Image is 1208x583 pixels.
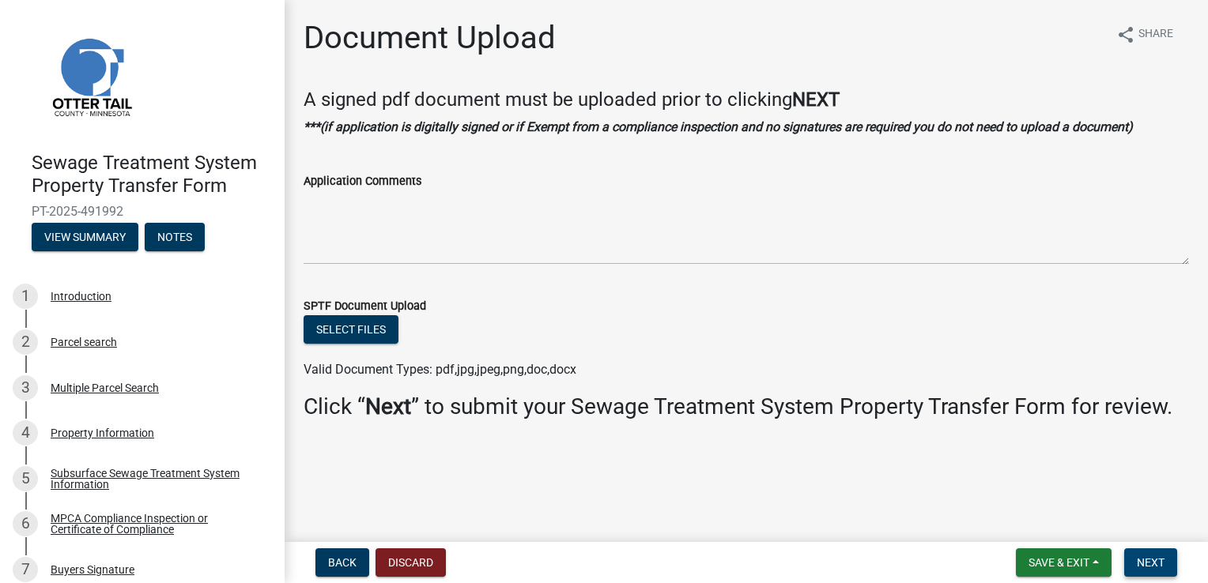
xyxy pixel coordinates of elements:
div: Property Information [51,427,154,438]
strong: ***(if application is digitally signed or if Exempt from a compliance inspection and no signature... [304,119,1133,134]
button: Notes [145,223,205,251]
button: Save & Exit [1016,548,1112,577]
button: View Summary [32,223,138,251]
h1: Document Upload [304,19,556,57]
button: Back [315,548,369,577]
span: Back [328,556,357,569]
i: share [1116,25,1135,44]
button: Next [1124,548,1177,577]
div: 4 [13,420,38,446]
label: Application Comments [304,176,421,187]
div: 3 [13,375,38,401]
label: SPTF Document Upload [304,301,426,312]
span: Save & Exit [1029,556,1089,569]
h4: Sewage Treatment System Property Transfer Form [32,152,272,197]
div: 6 [13,511,38,536]
span: PT-2025-491992 [32,204,253,219]
wm-modal-confirm: Notes [145,231,205,244]
div: 5 [13,466,38,491]
div: 2 [13,329,38,355]
h4: A signed pdf document must be uploaded prior to clicking [304,88,1189,111]
button: Discard [376,548,446,577]
div: Subsurface Sewage Treatment System Information [51,468,259,490]
span: Next [1137,556,1165,569]
h3: Click “ ” to submit your Sewage Treatment System Property Transfer Form for review. [304,393,1189,420]
div: Introduction [51,291,111,302]
div: MPCA Compliance Inspection or Certificate of Compliance [51,513,259,535]
div: Buyers Signature [51,564,134,575]
button: Select files [304,315,398,344]
div: 1 [13,284,38,309]
strong: Next [365,393,411,419]
wm-modal-confirm: Summary [32,231,138,244]
div: Parcel search [51,337,117,348]
strong: NEXT [792,88,840,111]
span: Valid Document Types: pdf,jpg,jpeg,png,doc,docx [304,362,576,377]
button: shareShare [1104,19,1186,50]
span: Share [1138,25,1173,44]
div: Multiple Parcel Search [51,382,159,393]
div: 7 [13,557,38,582]
img: Otter Tail County, Minnesota [32,17,150,135]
